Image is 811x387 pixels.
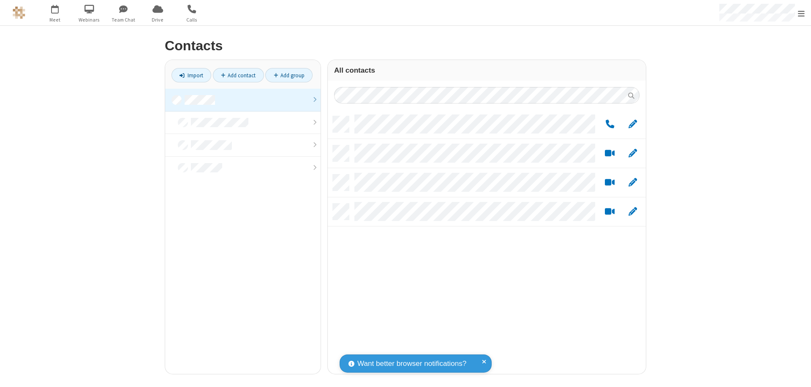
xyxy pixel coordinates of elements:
[357,358,466,369] span: Want better browser notifications?
[601,119,618,130] button: Call by phone
[601,148,618,159] button: Start a video meeting
[176,16,208,24] span: Calls
[334,66,640,74] h3: All contacts
[624,119,641,130] button: Edit
[73,16,105,24] span: Webinars
[601,207,618,217] button: Start a video meeting
[39,16,71,24] span: Meet
[165,38,646,53] h2: Contacts
[624,207,641,217] button: Edit
[624,177,641,188] button: Edit
[624,148,641,159] button: Edit
[328,110,646,374] div: grid
[213,68,264,82] a: Add contact
[171,68,211,82] a: Import
[142,16,174,24] span: Drive
[108,16,139,24] span: Team Chat
[265,68,313,82] a: Add group
[601,177,618,188] button: Start a video meeting
[13,6,25,19] img: QA Selenium DO NOT DELETE OR CHANGE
